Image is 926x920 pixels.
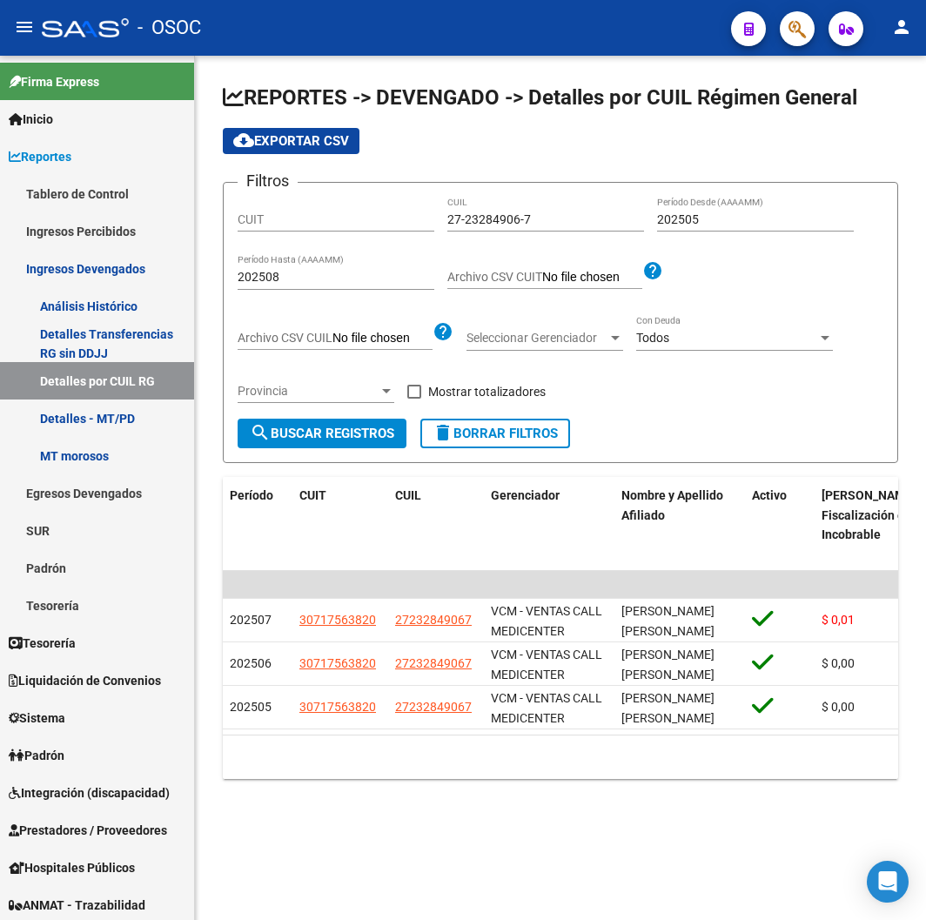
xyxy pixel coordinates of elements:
[388,477,484,574] datatable-header-cell: CUIL
[238,331,332,345] span: Archivo CSV CUIL
[433,426,558,441] span: Borrar Filtros
[299,613,376,627] span: 30717563820
[491,488,560,502] span: Gerenciador
[891,17,912,37] mat-icon: person
[299,700,376,714] span: 30717563820
[752,488,787,502] span: Activo
[491,648,602,682] span: VCM - VENTAS CALL MEDICENTER
[466,331,607,346] span: Seleccionar Gerenciador
[138,9,201,47] span: - OSOC
[9,858,135,877] span: Hospitales Públicos
[621,648,715,682] span: [PERSON_NAME] [PERSON_NAME]
[223,128,359,154] button: Exportar CSV
[420,419,570,448] button: Borrar Filtros
[822,700,855,714] span: $ 0,00
[299,656,376,670] span: 30717563820
[491,691,602,725] span: VCM - VENTAS CALL MEDICENTER
[822,613,855,627] span: $ 0,01
[395,613,472,627] span: 27232849067
[9,72,99,91] span: Firma Express
[9,671,161,690] span: Liquidación de Convenios
[14,17,35,37] mat-icon: menu
[230,613,272,627] span: 202507
[238,419,406,448] button: Buscar Registros
[636,331,669,345] span: Todos
[230,700,272,714] span: 202505
[250,426,394,441] span: Buscar Registros
[621,604,715,638] span: [PERSON_NAME] [PERSON_NAME]
[9,896,145,915] span: ANMAT - Trazabilidad
[484,477,614,574] datatable-header-cell: Gerenciador
[428,381,546,402] span: Mostrar totalizadores
[433,422,453,443] mat-icon: delete
[447,270,542,284] span: Archivo CSV CUIT
[9,746,64,765] span: Padrón
[614,477,745,574] datatable-header-cell: Nombre y Apellido Afiliado
[332,331,433,346] input: Archivo CSV CUIL
[621,488,723,522] span: Nombre y Apellido Afiliado
[491,604,602,638] span: VCM - VENTAS CALL MEDICENTER
[230,488,273,502] span: Período
[433,321,453,342] mat-icon: help
[299,488,326,502] span: CUIT
[621,691,715,725] span: [PERSON_NAME] [PERSON_NAME]
[9,783,170,802] span: Integración (discapacidad)
[542,270,642,285] input: Archivo CSV CUIT
[642,260,663,281] mat-icon: help
[223,85,857,110] span: REPORTES -> DEVENGADO -> Detalles por CUIL Régimen General
[250,422,271,443] mat-icon: search
[238,384,379,399] span: Provincia
[395,488,421,502] span: CUIL
[9,110,53,129] span: Inicio
[233,130,254,151] mat-icon: cloud_download
[238,169,298,193] h3: Filtros
[223,477,292,574] datatable-header-cell: Período
[9,634,76,653] span: Tesorería
[233,133,349,149] span: Exportar CSV
[822,656,855,670] span: $ 0,00
[9,147,71,166] span: Reportes
[395,656,472,670] span: 27232849067
[745,477,815,574] datatable-header-cell: Activo
[230,656,272,670] span: 202506
[395,700,472,714] span: 27232849067
[867,861,909,903] div: Open Intercom Messenger
[9,708,65,728] span: Sistema
[292,477,388,574] datatable-header-cell: CUIT
[9,821,167,840] span: Prestadores / Proveedores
